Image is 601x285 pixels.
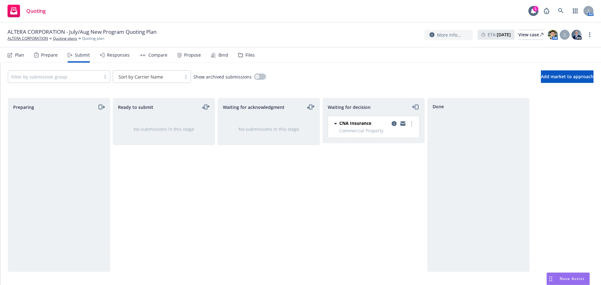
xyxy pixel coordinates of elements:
a: moveLeftRight [307,103,315,111]
a: more [586,31,593,38]
div: Submit [75,53,90,58]
a: more [408,120,415,127]
span: ETA : [488,31,511,38]
img: photo [548,30,558,40]
div: Files [245,53,255,58]
span: CNA Insurance [339,120,371,126]
div: No submissions in this stage [228,126,310,132]
span: Show archived submissions [193,74,252,80]
a: moveRight [97,103,105,111]
div: View case [518,30,543,39]
a: copy logging email [390,120,398,127]
a: moveLeft [412,103,419,111]
span: Preparing [13,104,34,110]
a: Switch app [569,5,582,17]
div: No submissions in this stage [123,126,205,132]
a: copy logging email [399,120,407,127]
div: Drag to move [547,273,555,285]
div: Bind [218,53,228,58]
span: Commercial Property [339,127,415,134]
span: Ready to submit [118,104,153,110]
a: Quoting plans [53,36,77,41]
strong: [DATE] [497,32,511,38]
button: Nova Assist [547,272,590,285]
a: Report a Bug [540,5,553,17]
a: Quoting [5,2,48,20]
div: 1 [533,6,538,12]
span: Waiting for acknowledgment [223,104,285,110]
span: Sort by Carrier Name [116,74,178,80]
a: View case [518,30,543,40]
span: Add market to approach [541,74,593,79]
div: Prepare [41,53,58,58]
span: Done [433,103,444,110]
div: Propose [184,53,201,58]
div: Compare [148,53,167,58]
button: Add market to approach [541,70,593,83]
span: Sort by Carrier Name [119,74,163,80]
div: Responses [107,53,130,58]
img: photo [572,30,582,40]
span: More info... [437,32,461,38]
span: Quoting [26,8,46,13]
span: Waiting for decision [328,104,371,110]
a: ALTERA CORPORATION [8,36,48,41]
button: More info... [424,30,473,40]
div: Plan [15,53,24,58]
span: ALTERA CORPORATION - July/Aug New Program Quoting Plan [8,28,157,36]
span: Nova Assist [560,276,584,281]
a: moveLeftRight [202,103,210,111]
span: Quoting plan [82,36,104,41]
a: Search [555,5,567,17]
